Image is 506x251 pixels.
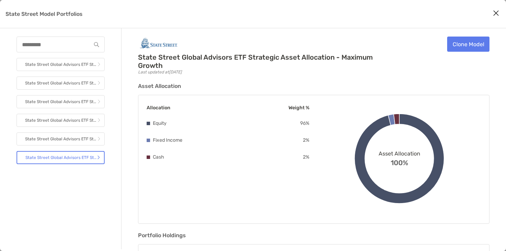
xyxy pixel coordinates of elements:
[25,135,97,143] p: State Street Global Advisors ETF Strategic Asset Allocation - Moderate Conservat
[17,151,105,164] a: State Street Global Advisors ETF Strategic Asset Allocation - Maximum Growth
[147,103,170,112] p: Allocation
[288,103,309,112] p: Weight %
[303,153,309,161] p: 2 %
[25,60,97,69] p: State Street Global Advisors ETF Strategic Asset Allocation - Growth
[94,42,99,47] img: input icon
[303,136,309,144] p: 2 %
[17,77,105,90] a: State Street Global Advisors ETF Strategic Asset Allocation - Conservative
[17,58,105,71] a: State Street Global Advisors ETF Strategic Asset Allocation - Growth
[25,153,97,162] p: State Street Global Advisors ETF Strategic Asset Allocation - Maximum Growth
[153,136,182,144] p: Fixed Income
[17,95,105,108] a: State Street Global Advisors ETF Strategic Asset Allocation - Moderate
[6,10,83,18] p: State Street Model Portfolios
[17,114,105,127] a: State Street Global Advisors ETF Strategic Asset Allocation - Moderate Growth
[391,157,408,167] span: 100%
[138,53,379,70] h2: State Street Global Advisors ETF Strategic Asset Allocation - Maximum Growth
[25,116,97,125] p: State Street Global Advisors ETF Strategic Asset Allocation - Moderate Growth
[17,132,105,145] a: State Street Global Advisors ETF Strategic Asset Allocation - Moderate Conservat
[379,150,420,157] span: Asset Allocation
[138,232,489,239] h3: Portfolio Holdings
[491,8,501,19] button: Close modal
[153,153,164,161] p: Cash
[153,119,167,128] p: Equity
[300,119,309,128] p: 96 %
[447,37,489,52] a: Clone Model
[25,98,97,106] p: State Street Global Advisors ETF Strategic Asset Allocation - Moderate
[138,83,489,89] h3: Asset Allocation
[25,79,97,88] p: State Street Global Advisors ETF Strategic Asset Allocation - Conservative
[138,37,179,50] img: Company Logo
[138,70,182,74] span: Last updated at [DATE]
